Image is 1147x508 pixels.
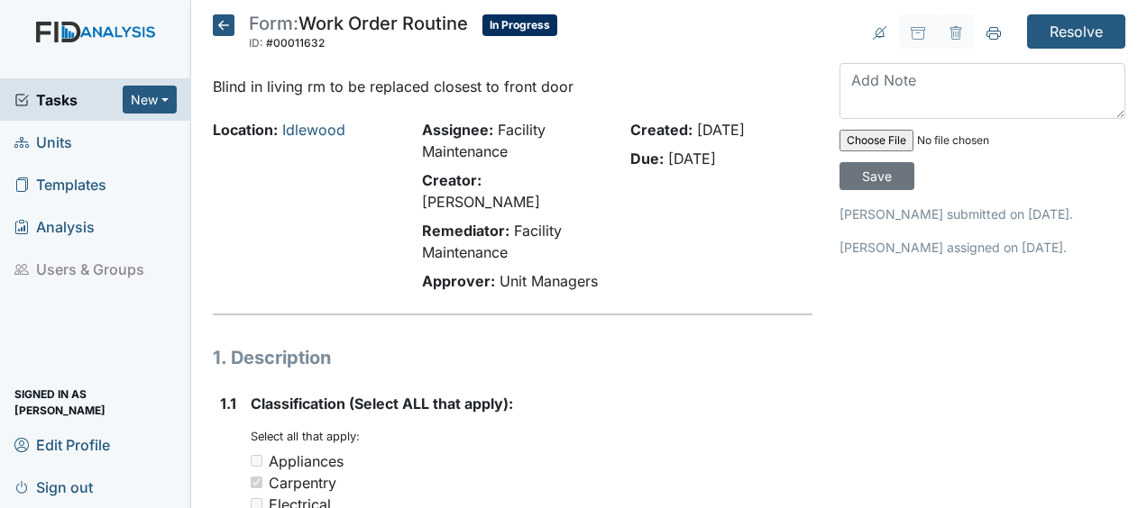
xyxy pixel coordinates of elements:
span: [DATE] [668,150,716,168]
div: Appliances [269,450,344,472]
h1: 1. Description [213,344,812,371]
span: [PERSON_NAME] [422,193,540,211]
span: Sign out [14,473,93,501]
strong: Assignee: [422,121,493,139]
strong: Created: [630,121,693,139]
span: Signed in as [PERSON_NAME] [14,388,177,416]
input: Save [840,162,914,190]
a: Idlewood [282,121,345,139]
input: Carpentry [251,476,262,488]
span: [DATE] [697,121,745,139]
span: Templates [14,170,106,198]
label: 1.1 [220,393,236,414]
span: ID: [249,36,263,50]
input: Appliances [251,455,262,467]
strong: Remediator: [422,222,509,240]
span: Analysis [14,213,95,240]
button: New [123,86,177,113]
p: Blind in living rm to be replaced closest to front door [213,76,812,97]
span: Form: [249,13,298,34]
strong: Due: [630,150,664,168]
strong: Creator: [422,171,482,189]
span: Edit Profile [14,431,110,458]
input: Resolve [1027,14,1125,49]
span: Classification (Select ALL that apply): [251,395,513,413]
span: In Progress [482,14,557,36]
strong: Location: [213,121,278,139]
span: Units [14,128,72,156]
p: [PERSON_NAME] assigned on [DATE]. [840,238,1125,257]
strong: Approver: [422,272,495,290]
a: Tasks [14,89,123,111]
div: Work Order Routine [249,14,468,54]
span: #00011632 [266,36,325,50]
p: [PERSON_NAME] submitted on [DATE]. [840,204,1125,223]
div: Carpentry [269,472,336,494]
small: Select all that apply: [251,430,360,443]
span: Unit Managers [500,272,598,290]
